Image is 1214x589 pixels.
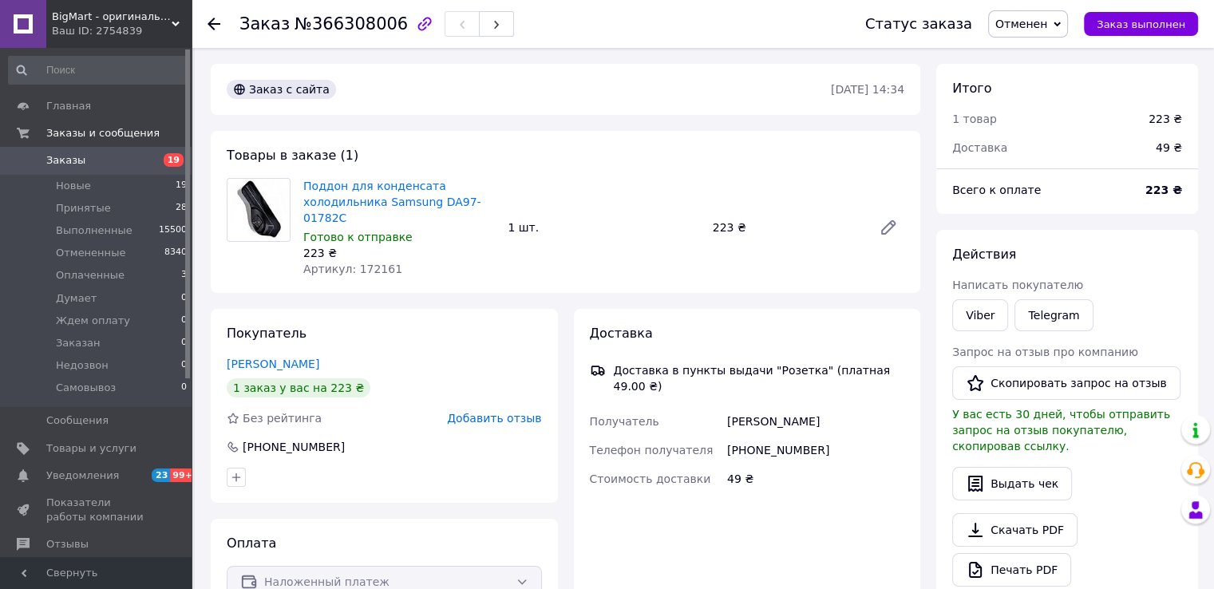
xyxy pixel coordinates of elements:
[952,141,1007,154] span: Доставка
[52,10,172,24] span: BigMart - оригинальные запчасти для бытовой техники и смартфонов
[1145,184,1182,196] b: 223 ₴
[590,444,714,457] span: Телефон получателя
[952,299,1008,331] a: Viber
[46,441,136,456] span: Товары и услуги
[46,153,85,168] span: Заказы
[952,408,1170,453] span: У вас есть 30 дней, чтобы отправить запрос на отзыв покупателю, скопировав ссылку.
[952,513,1078,547] a: Скачать PDF
[1149,111,1182,127] div: 223 ₴
[56,336,101,350] span: Заказан
[181,358,187,373] span: 0
[8,56,188,85] input: Поиск
[303,263,402,275] span: Артикул: 172161
[295,14,408,34] span: №366308006
[181,336,187,350] span: 0
[46,537,89,551] span: Отзывы
[52,24,192,38] div: Ваш ID: 2754839
[952,467,1072,500] button: Выдать чек
[241,439,346,455] div: [PHONE_NUMBER]
[243,412,322,425] span: Без рейтинга
[1084,12,1198,36] button: Заказ выполнен
[181,314,187,328] span: 0
[181,291,187,306] span: 0
[227,148,358,163] span: Товары в заказе (1)
[159,223,187,238] span: 15500
[952,184,1041,196] span: Всего к оплате
[952,366,1180,400] button: Скопировать запрос на отзыв
[56,291,97,306] span: Думает
[865,16,972,32] div: Статус заказа
[303,245,495,261] div: 223 ₴
[724,464,908,493] div: 49 ₴
[152,468,170,482] span: 23
[227,80,336,99] div: Заказ с сайта
[227,358,319,370] a: [PERSON_NAME]
[952,553,1071,587] a: Печать PDF
[46,126,160,140] span: Заказы и сообщения
[724,407,908,436] div: [PERSON_NAME]
[706,216,866,239] div: 223 ₴
[1097,18,1185,30] span: Заказ выполнен
[1146,130,1192,165] div: 49 ₴
[208,16,220,32] div: Вернуться назад
[227,536,276,551] span: Оплата
[952,81,991,96] span: Итого
[181,381,187,395] span: 0
[56,358,109,373] span: Недозвон
[181,268,187,283] span: 3
[176,179,187,193] span: 19
[170,468,196,482] span: 99+
[831,83,904,96] time: [DATE] 14:34
[227,378,370,397] div: 1 заказ у вас на 223 ₴
[303,231,413,243] span: Готово к отправке
[164,246,187,260] span: 8340
[239,14,290,34] span: Заказ
[46,99,91,113] span: Главная
[952,247,1016,262] span: Действия
[56,246,125,260] span: Отмененные
[590,326,653,341] span: Доставка
[952,279,1083,291] span: Написать покупателю
[872,211,904,243] a: Редактировать
[56,223,132,238] span: Выполненные
[447,412,541,425] span: Добавить отзыв
[610,362,909,394] div: Доставка в пункты выдачи "Розетка" (платная 49.00 ₴)
[56,381,116,395] span: Самовывоз
[46,468,119,483] span: Уведомления
[952,113,997,125] span: 1 товар
[724,436,908,464] div: [PHONE_NUMBER]
[501,216,706,239] div: 1 шт.
[590,415,659,428] span: Получатель
[56,268,125,283] span: Оплаченные
[56,314,130,328] span: Ждем оплату
[995,18,1047,30] span: Отменен
[56,179,91,193] span: Новые
[1014,299,1093,331] a: Telegram
[303,180,481,224] a: Поддон для конденсата холодильника Samsung DA97-01782C
[46,413,109,428] span: Сообщения
[164,153,184,167] span: 19
[56,201,111,215] span: Принятые
[590,472,711,485] span: Стоимость доставки
[227,326,306,341] span: Покупатель
[952,346,1138,358] span: Запрос на отзыв про компанию
[176,201,187,215] span: 28
[46,496,148,524] span: Показатели работы компании
[227,179,290,241] img: Поддон для конденсата холодильника Samsung DA97-01782C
